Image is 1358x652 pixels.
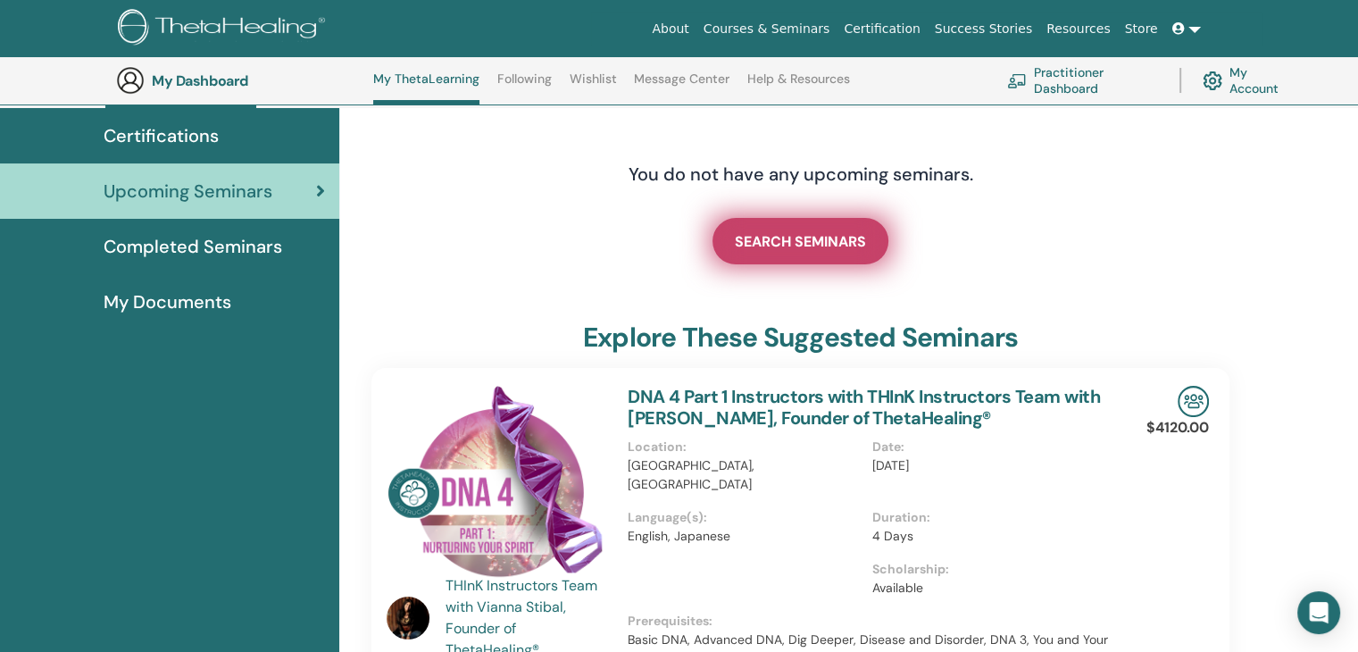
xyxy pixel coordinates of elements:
[628,508,861,527] p: Language(s) :
[928,13,1039,46] a: Success Stories
[104,288,231,315] span: My Documents
[387,597,429,639] img: default.jpg
[387,386,606,581] img: DNA 4 Part 1 Instructors
[152,72,330,89] h3: My Dashboard
[118,9,331,49] img: logo.png
[520,163,1082,185] h4: You do not have any upcoming seminars.
[645,13,696,46] a: About
[837,13,927,46] a: Certification
[735,232,866,251] span: SEARCH SEMINARS
[1118,13,1165,46] a: Store
[1203,61,1293,100] a: My Account
[1007,61,1158,100] a: Practitioner Dashboard
[628,438,861,456] p: Location :
[1297,591,1340,634] div: Open Intercom Messenger
[872,438,1105,456] p: Date :
[747,71,850,100] a: Help & Resources
[872,508,1105,527] p: Duration :
[104,233,282,260] span: Completed Seminars
[872,560,1105,579] p: Scholarship :
[1039,13,1118,46] a: Resources
[373,71,479,104] a: My ThetaLearning
[872,579,1105,598] p: Available
[634,71,729,100] a: Message Center
[872,527,1105,546] p: 4 Days
[1203,67,1222,95] img: cog.svg
[104,178,272,205] span: Upcoming Seminars
[628,456,861,494] p: [GEOGRAPHIC_DATA], [GEOGRAPHIC_DATA]
[497,71,552,100] a: Following
[696,13,837,46] a: Courses & Seminars
[583,322,1018,354] h3: explore these suggested seminars
[712,218,888,264] a: SEARCH SEMINARS
[628,385,1100,430] a: DNA 4 Part 1 Instructors with THInK Instructors Team with [PERSON_NAME], Founder of ThetaHealing®
[1178,386,1209,417] img: In-Person Seminar
[628,527,861,546] p: English, Japanese
[570,71,617,100] a: Wishlist
[872,456,1105,475] p: [DATE]
[1007,73,1027,88] img: chalkboard-teacher.svg
[1146,417,1209,439] p: $4120.00
[116,66,145,95] img: generic-user-icon.jpg
[628,612,1116,631] p: Prerequisites :
[104,122,219,149] span: Certifications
